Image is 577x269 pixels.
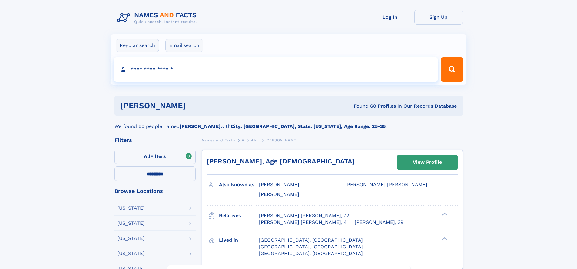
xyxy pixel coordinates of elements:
div: Found 60 Profiles In Our Records Database [270,103,457,109]
h3: Also known as [219,180,259,190]
div: We found 60 people named with . [114,116,463,130]
button: Search Button [441,57,463,82]
a: Ahn [251,136,258,144]
span: [GEOGRAPHIC_DATA], [GEOGRAPHIC_DATA] [259,251,363,256]
div: Filters [114,137,196,143]
a: A [242,136,244,144]
a: Sign Up [414,10,463,25]
div: View Profile [413,155,442,169]
span: [PERSON_NAME] [259,182,299,187]
div: [US_STATE] [117,206,145,210]
a: [PERSON_NAME] [PERSON_NAME], 72 [259,212,349,219]
b: City: [GEOGRAPHIC_DATA], State: [US_STATE], Age Range: 25-35 [231,123,386,129]
h3: Lived in [219,235,259,245]
h1: [PERSON_NAME] [121,102,270,109]
b: [PERSON_NAME] [180,123,221,129]
div: Browse Locations [114,188,196,194]
div: ❯ [440,212,448,216]
a: Log In [366,10,414,25]
label: Regular search [116,39,159,52]
span: [PERSON_NAME] [265,138,298,142]
span: Ahn [251,138,258,142]
h3: Relatives [219,210,259,221]
a: View Profile [397,155,457,170]
label: Filters [114,150,196,164]
a: [PERSON_NAME] [PERSON_NAME], 41 [259,219,349,226]
span: All [144,153,150,159]
div: [US_STATE] [117,251,145,256]
div: ❯ [440,237,448,240]
span: A [242,138,244,142]
input: search input [114,57,438,82]
span: [GEOGRAPHIC_DATA], [GEOGRAPHIC_DATA] [259,244,363,250]
a: [PERSON_NAME], Age [DEMOGRAPHIC_DATA] [207,157,355,165]
span: [PERSON_NAME] [259,191,299,197]
div: [US_STATE] [117,236,145,241]
a: Names and Facts [202,136,235,144]
label: Email search [165,39,203,52]
span: [GEOGRAPHIC_DATA], [GEOGRAPHIC_DATA] [259,237,363,243]
img: Logo Names and Facts [114,10,202,26]
a: [PERSON_NAME], 39 [355,219,403,226]
span: [PERSON_NAME] [PERSON_NAME] [345,182,427,187]
div: [US_STATE] [117,221,145,226]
